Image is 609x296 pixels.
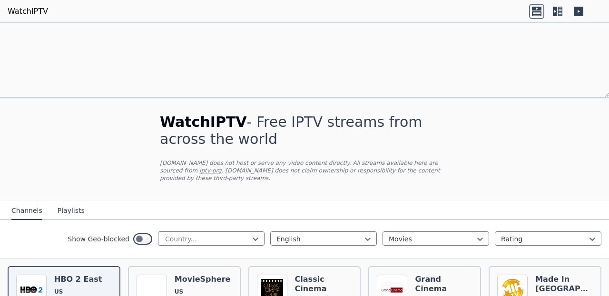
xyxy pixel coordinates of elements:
button: Channels [11,202,42,220]
p: [DOMAIN_NAME] does not host or serve any video content directly. All streams available here are s... [160,159,449,182]
h6: Made In [GEOGRAPHIC_DATA] [535,275,593,294]
span: US [175,288,183,296]
h1: - Free IPTV streams from across the world [160,114,449,148]
h6: MovieSphere [175,275,231,284]
span: WatchIPTV [160,114,247,130]
h6: HBO 2 East [54,275,102,284]
label: Show Geo-blocked [68,234,129,244]
h6: Classic Cinema [295,275,353,294]
button: Playlists [58,202,85,220]
span: US [54,288,63,296]
a: iptv-org [199,167,222,174]
a: WatchIPTV [8,6,48,17]
h6: Grand Cinema [415,275,472,294]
